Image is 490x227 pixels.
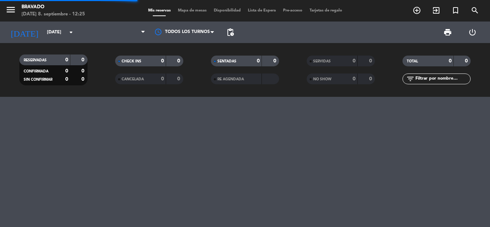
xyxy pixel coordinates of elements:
[22,4,85,11] div: Bravado
[65,77,68,82] strong: 0
[177,58,182,63] strong: 0
[415,75,470,83] input: Filtrar por nombre...
[81,77,86,82] strong: 0
[122,60,141,63] span: CHECK INS
[145,9,174,13] span: Mis reservas
[5,4,16,15] i: menu
[244,9,279,13] span: Lista de Espera
[210,9,244,13] span: Disponibilidad
[22,11,85,18] div: [DATE] 8. septiembre - 12:25
[279,9,306,13] span: Pre-acceso
[5,24,43,40] i: [DATE]
[67,28,75,37] i: arrow_drop_down
[177,76,182,81] strong: 0
[65,68,68,74] strong: 0
[174,9,210,13] span: Mapa de mesas
[65,57,68,62] strong: 0
[451,6,460,15] i: turned_in_not
[226,28,235,37] span: pending_actions
[161,76,164,81] strong: 0
[369,76,373,81] strong: 0
[443,28,452,37] span: print
[353,76,355,81] strong: 0
[432,6,440,15] i: exit_to_app
[449,58,452,63] strong: 0
[81,68,86,74] strong: 0
[468,28,477,37] i: power_settings_new
[5,4,16,18] button: menu
[353,58,355,63] strong: 0
[24,58,47,62] span: RESERVADAS
[465,58,469,63] strong: 0
[81,57,86,62] strong: 0
[122,77,144,81] span: CANCELADA
[413,6,421,15] i: add_circle_outline
[257,58,260,63] strong: 0
[161,58,164,63] strong: 0
[460,22,485,43] div: LOG OUT
[217,77,244,81] span: RE AGENDADA
[369,58,373,63] strong: 0
[313,60,331,63] span: SERVIDAS
[24,70,48,73] span: CONFIRMADA
[273,58,278,63] strong: 0
[306,9,346,13] span: Tarjetas de regalo
[471,6,479,15] i: search
[407,60,418,63] span: TOTAL
[406,75,415,83] i: filter_list
[24,78,52,81] span: SIN CONFIRMAR
[217,60,236,63] span: SENTADAS
[313,77,331,81] span: NO SHOW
